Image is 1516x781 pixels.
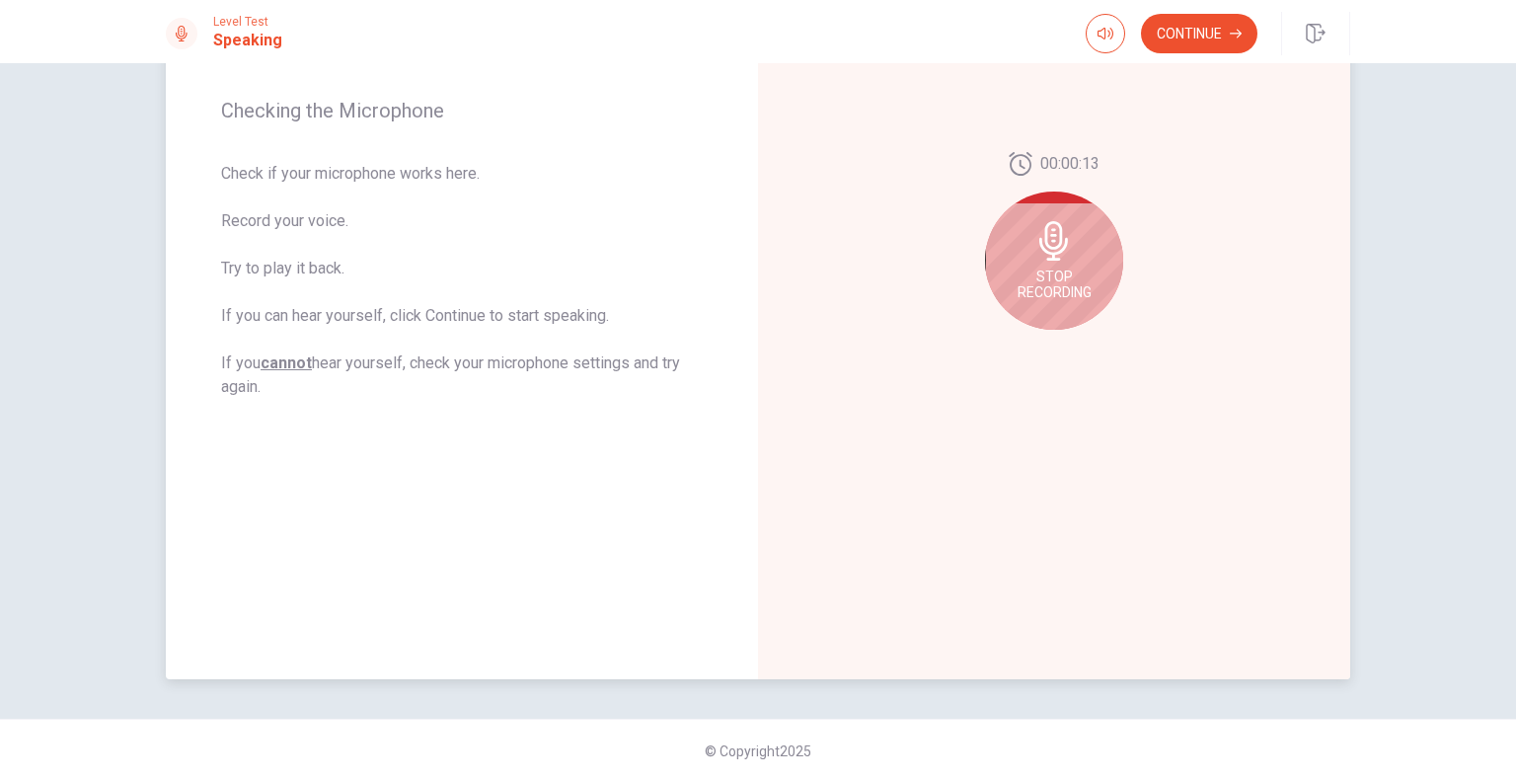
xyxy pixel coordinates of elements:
[1018,269,1092,300] span: Stop Recording
[1040,152,1099,176] span: 00:00:13
[261,353,312,372] u: cannot
[213,29,282,52] h1: Speaking
[985,192,1123,330] div: Stop Recording
[705,743,811,759] span: © Copyright 2025
[221,162,703,399] span: Check if your microphone works here. Record your voice. Try to play it back. If you can hear your...
[1141,14,1257,53] button: Continue
[213,15,282,29] span: Level Test
[221,99,703,122] span: Checking the Microphone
